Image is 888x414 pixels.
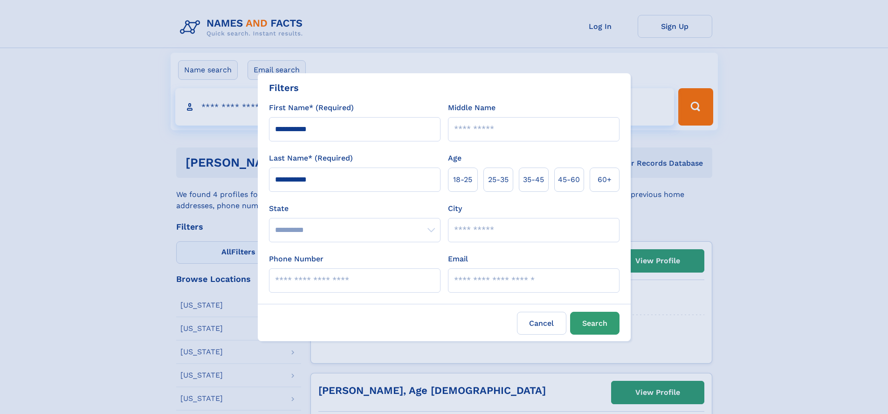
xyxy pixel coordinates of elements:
label: Phone Number [269,253,324,265]
span: 45‑60 [558,174,580,185]
span: 35‑45 [523,174,544,185]
label: Email [448,253,468,265]
span: 25‑35 [488,174,509,185]
button: Search [570,312,620,335]
span: 60+ [598,174,612,185]
label: Age [448,153,461,164]
span: 18‑25 [453,174,472,185]
label: City [448,203,462,214]
label: State [269,203,441,214]
div: Filters [269,81,299,95]
label: Cancel [517,312,566,335]
label: Middle Name [448,102,496,113]
label: First Name* (Required) [269,102,354,113]
label: Last Name* (Required) [269,153,353,164]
